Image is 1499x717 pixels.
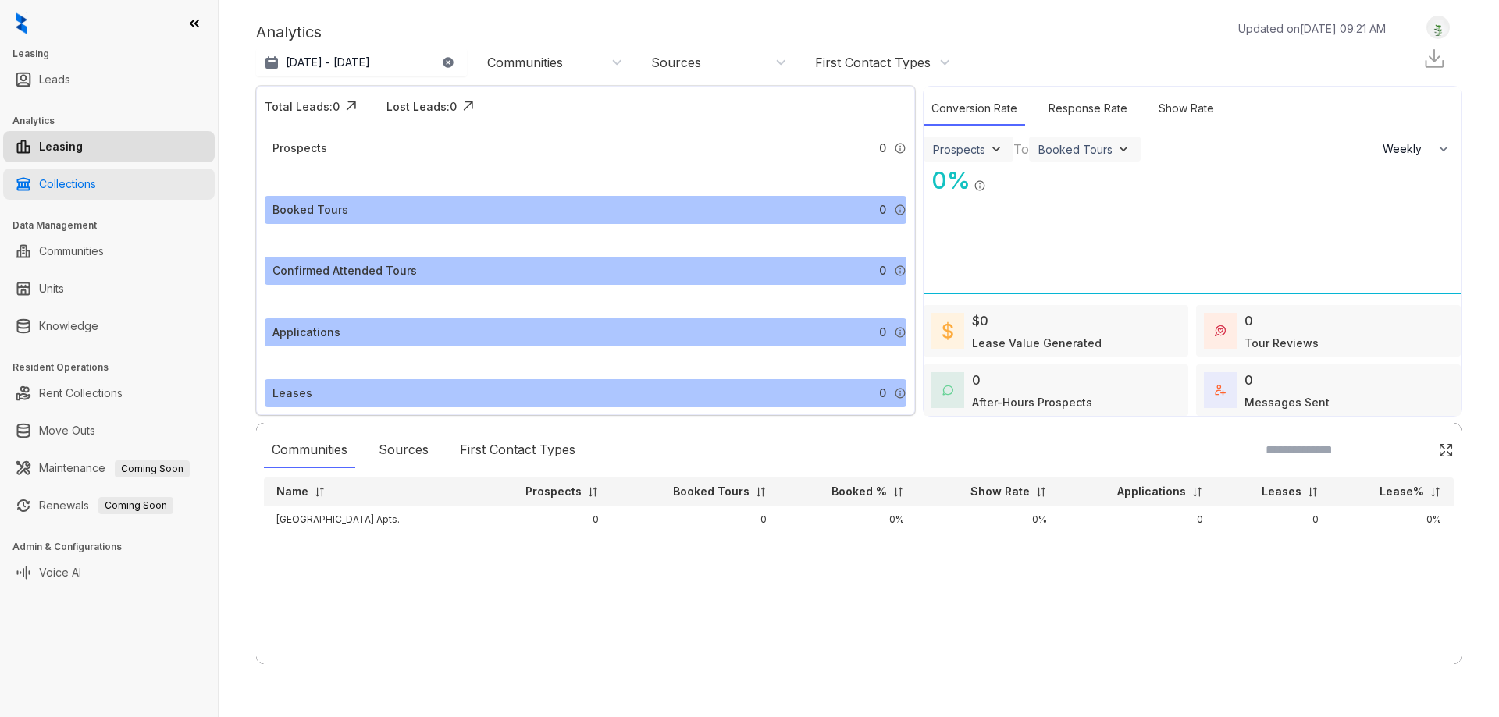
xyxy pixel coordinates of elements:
[1116,141,1131,157] img: ViewFilterArrow
[1244,371,1253,389] div: 0
[1041,92,1135,126] div: Response Rate
[12,47,218,61] h3: Leasing
[12,218,218,232] h3: Data Management
[272,201,348,218] div: Booked Tours
[831,484,887,499] p: Booked %
[264,506,473,534] td: [GEOGRAPHIC_DATA] Apts.
[611,506,778,534] td: 0
[879,140,886,157] span: 0
[1244,335,1319,351] div: Tour Reviews
[1380,484,1424,499] p: Lease%
[39,64,70,95] a: Leads
[1307,486,1319,498] img: sorting
[815,54,931,71] div: First Contact Types
[256,20,322,44] p: Analytics
[286,55,370,70] p: [DATE] - [DATE]
[933,143,985,156] div: Prospects
[651,54,701,71] div: Sources
[272,140,327,157] div: Prospects
[3,131,215,162] li: Leasing
[1427,20,1449,36] img: UserAvatar
[972,371,981,389] div: 0
[39,131,83,162] a: Leasing
[894,142,906,154] img: Info
[457,94,480,118] img: Click Icon
[1331,506,1454,534] td: 0%
[3,236,215,267] li: Communities
[39,236,104,267] a: Communities
[39,273,64,304] a: Units
[1117,484,1186,499] p: Applications
[98,497,173,514] span: Coming Soon
[115,460,190,477] span: Coming Soon
[272,262,417,279] div: Confirmed Attended Tours
[487,54,563,71] div: Communities
[1383,141,1430,157] span: Weekly
[1038,143,1113,156] div: Booked Tours
[39,415,95,446] a: Move Outs
[3,453,215,484] li: Maintenance
[3,64,215,95] li: Leads
[879,201,886,218] span: 0
[12,360,218,374] h3: Resident Operations
[1422,47,1446,70] img: Download
[1035,486,1047,498] img: sorting
[1013,140,1029,158] div: To
[39,378,123,409] a: Rent Collections
[942,321,953,340] img: LeaseValue
[673,484,749,499] p: Booked Tours
[3,557,215,588] li: Voice AI
[587,486,599,498] img: sorting
[1438,442,1454,458] img: Click Icon
[972,394,1092,410] div: After-Hours Prospects
[1151,92,1222,126] div: Show Rate
[779,506,917,534] td: 0%
[39,169,96,200] a: Collections
[3,490,215,521] li: Renewals
[39,311,98,342] a: Knowledge
[12,540,218,554] h3: Admin & Configurations
[1430,486,1441,498] img: sorting
[1191,486,1203,498] img: sorting
[272,324,340,341] div: Applications
[892,486,904,498] img: sorting
[265,98,340,115] div: Total Leads: 0
[879,385,886,402] span: 0
[879,262,886,279] span: 0
[755,486,767,498] img: sorting
[972,335,1102,351] div: Lease Value Generated
[39,557,81,588] a: Voice AI
[988,141,1004,157] img: ViewFilterArrow
[894,326,906,339] img: Info
[473,506,612,534] td: 0
[340,94,363,118] img: Click Icon
[1238,20,1386,37] p: Updated on [DATE] 09:21 AM
[970,484,1030,499] p: Show Rate
[1215,385,1226,396] img: TotalFum
[1244,394,1330,410] div: Messages Sent
[986,165,1009,189] img: Click Icon
[16,12,27,34] img: logo
[924,163,970,198] div: 0 %
[12,114,218,128] h3: Analytics
[264,432,355,468] div: Communities
[879,324,886,341] span: 0
[3,378,215,409] li: Rent Collections
[917,506,1059,534] td: 0%
[1216,506,1331,534] td: 0
[371,432,436,468] div: Sources
[924,92,1025,126] div: Conversion Rate
[1244,311,1253,330] div: 0
[256,48,467,76] button: [DATE] - [DATE]
[3,415,215,446] li: Move Outs
[894,387,906,399] img: Info
[942,385,953,396] img: AfterHoursConversations
[3,311,215,342] li: Knowledge
[525,484,582,499] p: Prospects
[1215,325,1226,336] img: TourReviews
[314,486,326,498] img: sorting
[974,179,986,192] img: Info
[272,385,312,402] div: Leases
[3,169,215,200] li: Collections
[1059,506,1216,534] td: 0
